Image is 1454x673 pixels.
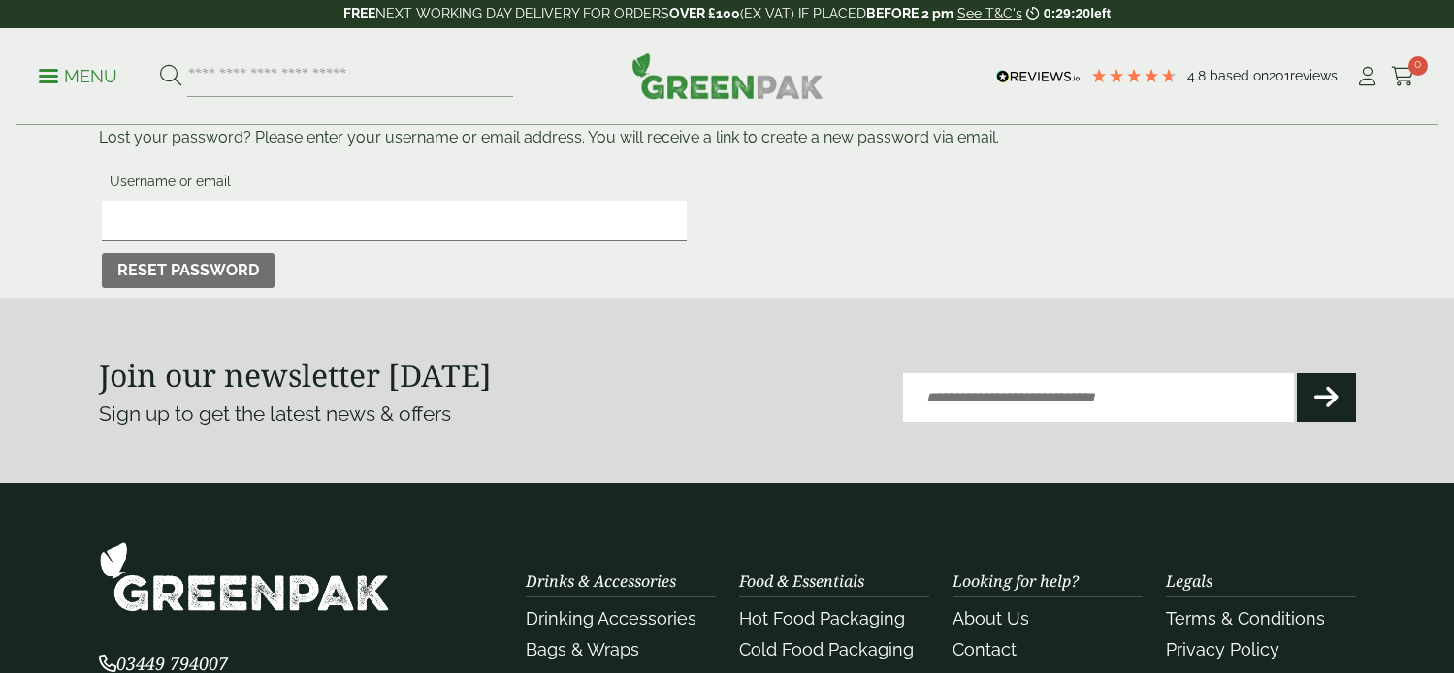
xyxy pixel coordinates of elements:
span: reviews [1290,68,1338,83]
p: Menu [39,65,117,88]
a: Hot Food Packaging [739,608,905,628]
a: 0 [1391,62,1415,91]
img: GreenPak Supplies [631,52,824,99]
span: 201 [1269,68,1290,83]
span: 0:29:20 [1044,6,1090,21]
span: 4.8 [1187,68,1210,83]
span: Based on [1210,68,1269,83]
a: Privacy Policy [1166,639,1279,659]
span: 0 [1408,56,1428,76]
a: Menu [39,65,117,84]
button: Reset password [102,253,275,288]
a: Bags & Wraps [526,639,639,659]
a: Cold Food Packaging [739,639,914,659]
strong: OVER £100 [669,6,740,21]
div: 4.79 Stars [1090,67,1178,84]
img: GreenPak Supplies [99,541,390,612]
p: Lost your password? Please enter your username or email address. You will receive a link to creat... [99,126,1356,149]
p: Sign up to get the latest news & offers [99,399,664,430]
a: See T&C's [957,6,1022,21]
span: left [1090,6,1111,21]
img: REVIEWS.io [996,70,1081,83]
i: Cart [1391,67,1415,86]
i: My Account [1355,67,1379,86]
strong: FREE [343,6,375,21]
strong: Join our newsletter [DATE] [99,354,492,396]
a: Drinking Accessories [526,608,696,628]
strong: BEFORE 2 pm [866,6,953,21]
label: Username or email [102,168,687,201]
a: Terms & Conditions [1166,608,1325,628]
a: About Us [953,608,1029,628]
a: Contact [953,639,1017,659]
